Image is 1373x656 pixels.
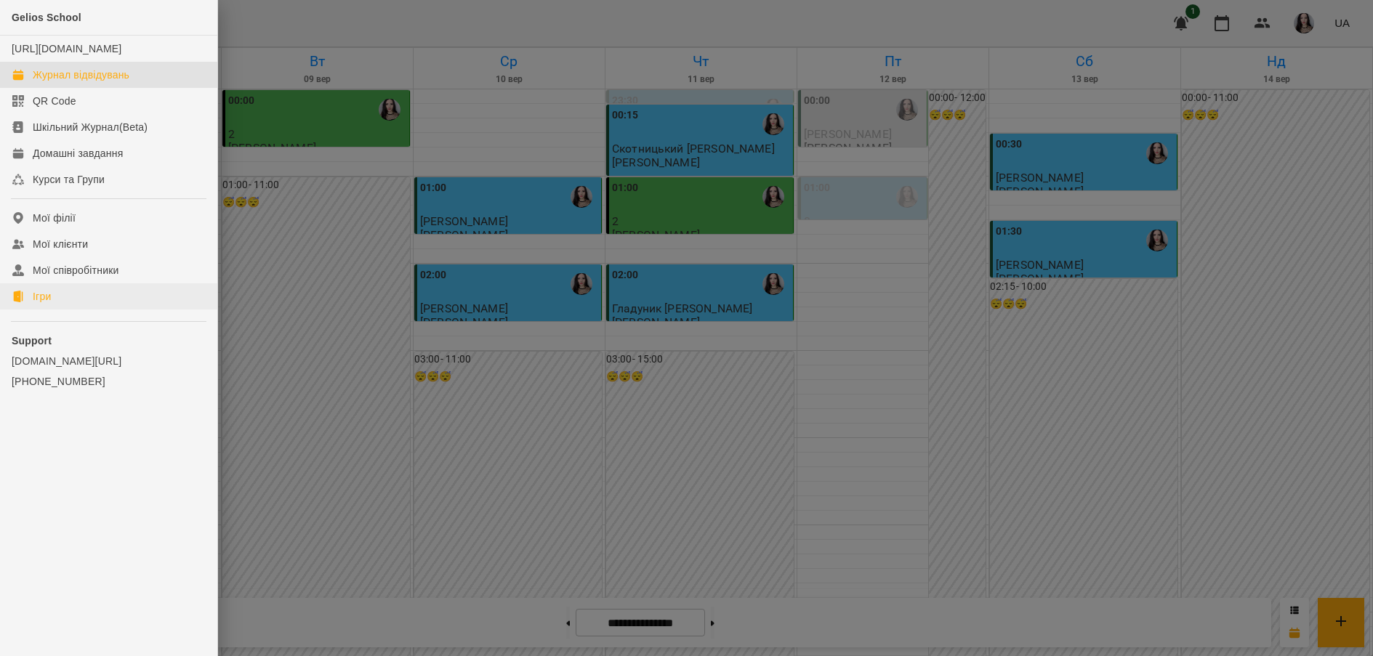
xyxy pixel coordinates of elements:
[33,120,148,134] div: Шкільний Журнал(Beta)
[33,237,88,251] div: Мої клієнти
[12,43,121,54] a: [URL][DOMAIN_NAME]
[33,211,76,225] div: Мої філії
[33,146,123,161] div: Домашні завдання
[12,354,206,368] a: [DOMAIN_NAME][URL]
[33,263,119,278] div: Мої співробітники
[12,374,206,389] a: [PHONE_NUMBER]
[33,289,51,304] div: Ігри
[12,333,206,348] p: Support
[33,172,105,187] div: Курси та Групи
[12,12,81,23] span: Gelios School
[33,94,76,108] div: QR Code
[33,68,129,82] div: Журнал відвідувань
